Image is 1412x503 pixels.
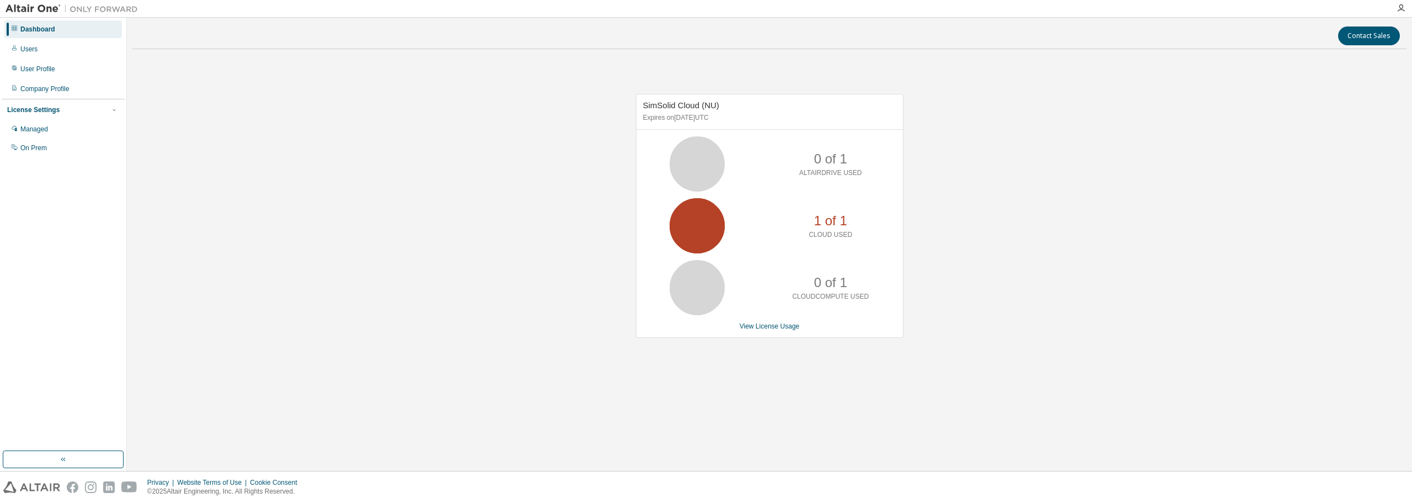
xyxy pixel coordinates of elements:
img: youtube.svg [121,481,137,493]
div: License Settings [7,105,60,114]
div: Cookie Consent [250,478,303,487]
p: CLOUDCOMPUTE USED [792,292,869,301]
div: Privacy [147,478,177,487]
div: On Prem [20,144,47,152]
button: Contact Sales [1338,27,1400,45]
img: altair_logo.svg [3,481,60,493]
div: Dashboard [20,25,55,34]
img: facebook.svg [67,481,78,493]
img: linkedin.svg [103,481,115,493]
span: SimSolid Cloud (NU) [643,100,719,110]
div: Managed [20,125,48,134]
div: Company Profile [20,84,69,93]
p: ALTAIRDRIVE USED [799,168,862,178]
div: User Profile [20,65,55,73]
p: Expires on [DATE] UTC [643,113,894,123]
p: 0 of 1 [814,150,847,168]
div: Website Terms of Use [177,478,250,487]
div: Users [20,45,38,54]
p: 0 of 1 [814,273,847,292]
p: © 2025 Altair Engineering, Inc. All Rights Reserved. [147,487,304,496]
p: CLOUD USED [809,230,852,240]
p: 1 of 1 [814,211,847,230]
img: Altair One [6,3,143,14]
img: instagram.svg [85,481,97,493]
a: View License Usage [740,322,800,330]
